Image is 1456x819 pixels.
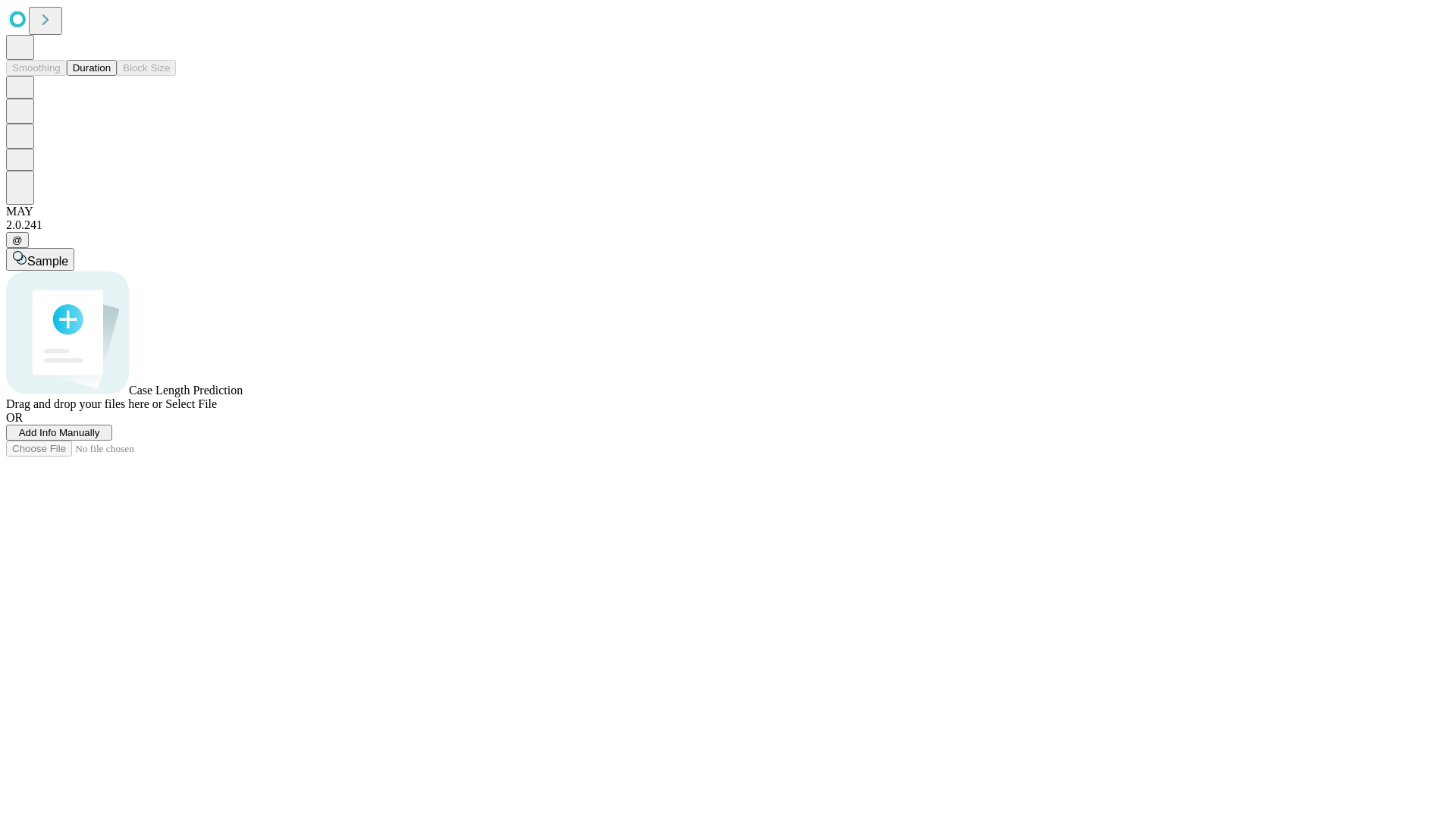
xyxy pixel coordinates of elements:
[67,60,117,76] button: Duration
[19,427,100,438] span: Add Info Manually
[129,384,243,397] span: Case Length Prediction
[27,255,68,268] span: Sample
[6,60,67,76] button: Smoothing
[6,248,74,271] button: Sample
[6,205,1450,218] div: MAY
[6,218,1450,232] div: 2.0.241
[6,232,29,248] button: @
[117,60,176,76] button: Block Size
[6,411,23,424] span: OR
[165,397,217,410] span: Select File
[6,397,162,410] span: Drag and drop your files here or
[6,425,112,441] button: Add Info Manually
[12,234,23,246] span: @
